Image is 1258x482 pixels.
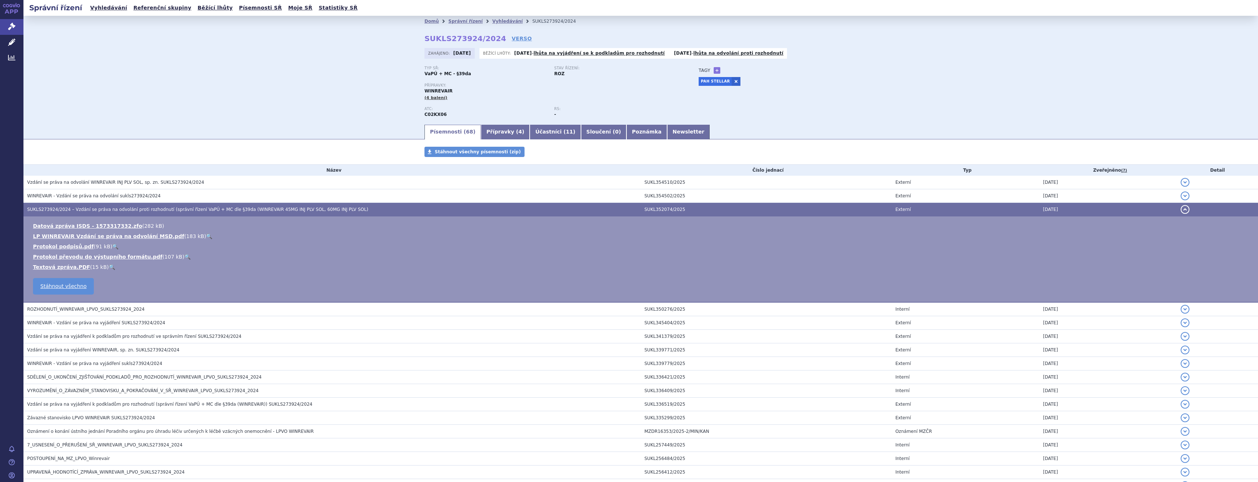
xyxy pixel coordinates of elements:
span: Zahájeno: [428,50,451,56]
a: Moje SŘ [286,3,314,13]
td: SUKL354510/2025 [641,176,892,189]
li: ( ) [33,233,1251,240]
span: Stáhnout všechny písemnosti (zip) [435,149,521,154]
a: Referenční skupiny [131,3,194,13]
button: detail [1181,318,1189,327]
a: Newsletter [667,125,710,139]
td: [DATE] [1040,203,1177,216]
td: [DATE] [1040,357,1177,370]
button: detail [1181,386,1189,395]
a: 🔍 [112,244,118,249]
span: Externí [895,180,911,185]
strong: [DATE] [674,51,692,56]
td: SUKL257449/2025 [641,438,892,452]
td: [DATE] [1040,189,1177,203]
span: 7_USNESENÍ_O_PŘERUŠENÍ_SŘ_WINREVAIR_LPVO_SUKLS273924_2024 [27,442,183,448]
span: 107 kB [165,254,183,260]
td: SUKL336409/2025 [641,384,892,398]
td: SUKL256484/2025 [641,452,892,465]
span: Externí [895,361,911,366]
a: lhůta na odvolání proti rozhodnutí [694,51,784,56]
td: [DATE] [1040,330,1177,343]
a: Stáhnout všechny písemnosti (zip) [424,147,525,157]
td: [DATE] [1040,343,1177,357]
li: ( ) [33,263,1251,271]
h3: Tagy [699,66,710,75]
span: Interní [895,375,910,380]
span: Vzdání se práva na vyjádření WINREVAIR, sp. zn. SUKLS273924/2024 [27,347,179,353]
a: 🔍 [206,233,212,239]
td: [DATE] [1040,302,1177,316]
td: SUKL350276/2025 [641,302,892,316]
h2: Správní řízení [23,3,88,13]
td: SUKL339771/2025 [641,343,892,357]
a: Sloučení (0) [581,125,626,139]
td: [DATE] [1040,316,1177,330]
button: detail [1181,359,1189,368]
a: Datová zpráva ISDS - 1573317332.zfo [33,223,142,229]
p: Přípravky: [424,83,684,88]
span: 68 [466,129,473,135]
td: [DATE] [1040,465,1177,479]
span: 11 [566,129,573,135]
th: Typ [892,165,1040,176]
span: Vzdání se práva na vyjádření k podkladům pro rozhodnutí ve správním řízení SUKLS273924/2024 [27,334,242,339]
li: ( ) [33,253,1251,260]
span: UPRAVENÁ_HODNOTÍCÍ_ZPRÁVA_WINREVAIR_LPVO_SUKLS273924_2024 [27,470,185,475]
span: Vzdání se práva na vyjádření k podkladům pro rozhodnutí (správní řízení VaPÚ + MC dle §39da (WINR... [27,402,312,407]
td: [DATE] [1040,452,1177,465]
button: detail [1181,191,1189,200]
th: Číslo jednací [641,165,892,176]
button: detail [1181,305,1189,314]
th: Zveřejněno [1040,165,1177,176]
strong: VaPÚ + MC - §39da [424,71,471,76]
td: SUKL336519/2025 [641,398,892,411]
span: Interní [895,456,910,461]
a: Písemnosti SŘ [237,3,284,13]
span: 15 kB [92,264,107,270]
td: [DATE] [1040,370,1177,384]
abbr: (?) [1121,168,1127,173]
td: SUKL335299/2025 [641,411,892,425]
button: detail [1181,373,1189,381]
button: detail [1181,332,1189,341]
th: Název [23,165,641,176]
span: ROZHODNUTÍ_WINREVAIR_LPVO_SUKLS273924_2024 [27,307,144,312]
a: Domů [424,19,439,24]
strong: SUKLS273924/2024 [424,34,506,43]
a: Běžící lhůty [195,3,235,13]
p: RS: [554,107,677,111]
a: Účastníci (11) [530,125,581,139]
strong: [DATE] [453,51,471,56]
p: Stav řízení: [554,66,677,70]
span: SDĚLENÍ_O_UKONČENÍ_ZJIŠŤOVÁNÍ_PODKLADŮ_PRO_ROZHODNUTÍ_WINREVAIR_LPVO_SUKLS273924_2024 [27,375,262,380]
a: 🔍 [109,264,115,270]
a: Vyhledávání [88,3,129,13]
button: detail [1181,346,1189,354]
a: 🔍 [184,254,191,260]
span: (4 balení) [424,95,448,100]
p: - [674,50,784,56]
td: [DATE] [1040,398,1177,411]
span: Interní [895,442,910,448]
span: Externí [895,347,911,353]
td: SUKL341379/2025 [641,330,892,343]
span: Závazné stanovisko LPVO WINREVAIR SUKLS273924/2024 [27,415,155,420]
span: Externí [895,334,911,339]
td: [DATE] [1040,411,1177,425]
a: PAH STELLAR [699,77,732,86]
span: Externí [895,207,911,212]
a: Přípravky (4) [481,125,530,139]
td: SUKL256412/2025 [641,465,892,479]
td: [DATE] [1040,425,1177,438]
span: 0 [615,129,619,135]
a: Statistiky SŘ [316,3,360,13]
strong: SOTATERCEPT [424,112,447,117]
span: WINREVAIR - Vzdání se práva na vyjádření SUKLS273924/2024 [27,320,165,325]
button: detail [1181,468,1189,476]
a: Stáhnout všechno [33,278,94,295]
a: Textová zpráva.PDF [33,264,90,270]
span: WINREVAIR - Vzdání se práva na odvolání sukls273924/2024 [27,193,161,198]
strong: - [554,112,556,117]
a: Poznámka [626,125,667,139]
